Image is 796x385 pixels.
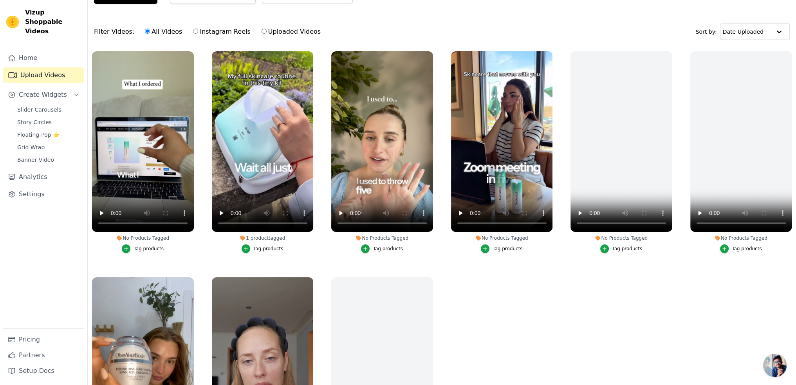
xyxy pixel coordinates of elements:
[612,246,642,252] div: Tag products
[78,45,84,52] img: tab_keywords_by_traffic_grey.svg
[3,50,84,66] a: Home
[3,363,84,379] a: Setup Docs
[493,246,523,252] div: Tag products
[690,235,792,241] div: No Products Tagged
[17,143,45,151] span: Grid Wrap
[94,23,325,41] div: Filter Videos:
[25,8,81,36] span: Vizup Shoppable Videos
[134,246,164,252] div: Tag products
[13,13,19,19] img: logo_orange.svg
[253,246,283,252] div: Tag products
[3,169,84,185] a: Analytics
[3,347,84,363] a: Partners
[481,244,523,253] button: Tag products
[242,244,283,253] button: Tag products
[13,129,84,140] a: Floating-Pop ⭐
[17,156,54,164] span: Banner Video
[373,246,403,252] div: Tag products
[361,244,403,253] button: Tag products
[17,106,61,114] span: Slider Carousels
[600,244,642,253] button: Tag products
[144,27,182,37] label: All Videos
[13,104,84,115] a: Slider Carousels
[13,20,19,27] img: website_grey.svg
[763,354,787,377] div: Open chat
[193,29,198,34] input: Instagram Reels
[22,13,38,19] div: v 4.0.25
[6,16,19,28] img: Vizup
[92,235,194,241] div: No Products Tagged
[570,235,672,241] div: No Products Tagged
[17,118,52,126] span: Story Circles
[3,67,84,83] a: Upload Videos
[3,186,84,202] a: Settings
[13,154,84,165] a: Banner Video
[451,235,553,241] div: No Products Tagged
[262,29,267,34] input: Uploaded Videos
[696,23,790,40] div: Sort by:
[21,45,27,52] img: tab_domain_overview_orange.svg
[13,142,84,153] a: Grid Wrap
[3,332,84,347] a: Pricing
[261,27,321,37] label: Uploaded Videos
[20,20,86,27] div: Domain: [DOMAIN_NAME]
[145,29,150,34] input: All Videos
[122,244,164,253] button: Tag products
[193,27,251,37] label: Instagram Reels
[17,131,60,139] span: Floating-Pop ⭐
[732,246,762,252] div: Tag products
[212,235,314,241] div: 1 product tagged
[720,244,762,253] button: Tag products
[87,46,132,51] div: Keywords by Traffic
[30,46,70,51] div: Domain Overview
[13,117,84,128] a: Story Circles
[19,90,67,99] span: Create Widgets
[3,87,84,103] button: Create Widgets
[331,235,433,241] div: No Products Tagged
